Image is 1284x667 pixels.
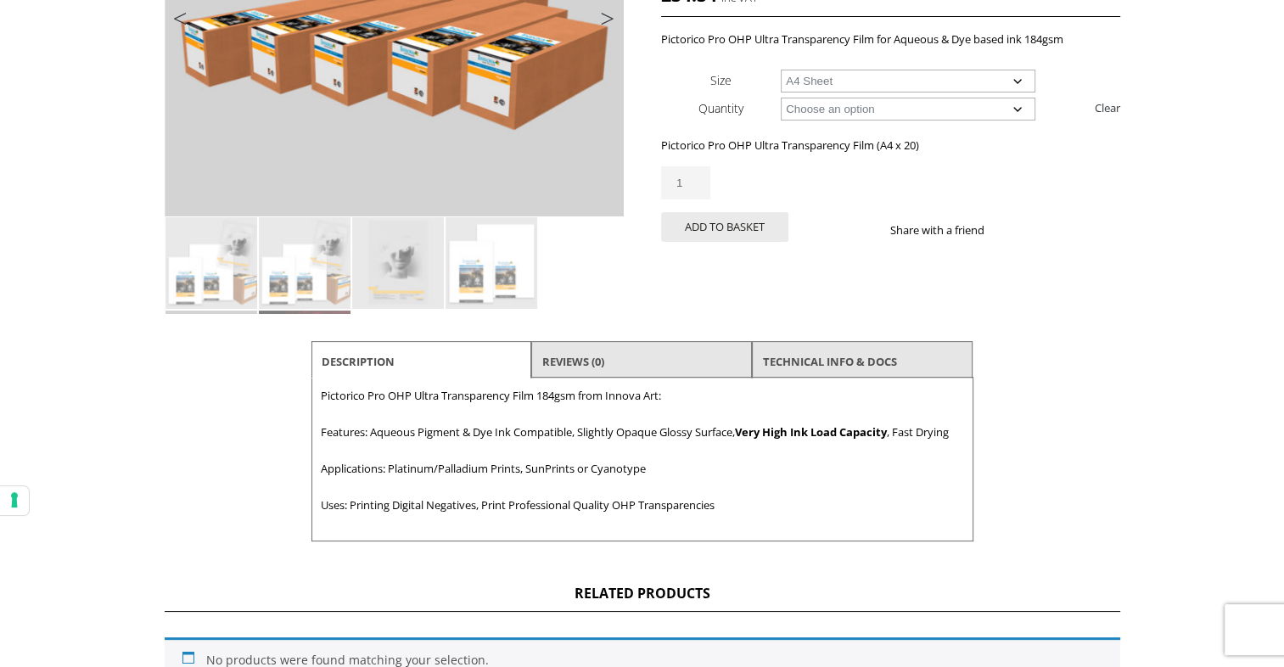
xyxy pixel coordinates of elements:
[321,496,964,515] p: Uses: Printing Digital Negatives, Print Professional Quality OHP Transparencies
[890,221,1005,240] p: Share with a friend
[165,311,257,402] img: Pictorico Pro OHP Ultra Transparency Film 184gsm (IPF-121) - Image 5
[661,136,1119,155] p: Pictorico Pro OHP Ultra Transparency Film (A4 x 20)
[352,217,444,309] img: Pictorico Pro OHP Ultra Transparency Film 184gsm (IPF-121) - Image 3
[259,217,350,309] img: Pictorico Pro OHP Ultra Transparency Film 184gsm (IPF-121) - Image 2
[1005,223,1018,237] img: facebook sharing button
[661,166,710,199] input: Product quantity
[763,346,897,377] a: TECHNICAL INFO & DOCS
[710,72,732,88] label: Size
[165,584,1120,612] h2: Related products
[1095,94,1120,121] a: Clear options
[698,100,743,116] label: Quantity
[735,424,887,440] strong: Very High Ink Load Capacity
[446,217,537,309] img: Pictorico Pro OHP Ultra Transparency Film 184gsm (IPF-121) - Image 4
[661,30,1119,49] p: Pictorico Pro OHP Ultra Transparency Film for Aqueous & Dye based ink 184gsm
[259,311,350,402] img: Pictorico Pro OHP Ultra Transparency Film 184gsm (IPF-121) - Image 6
[321,459,964,479] p: Applications: Platinum/Palladium Prints, SunPrints or Cyanotype
[321,386,964,406] p: Pictorico Pro OHP Ultra Transparency Film 184gsm from Innova Art:
[321,423,964,442] p: Features: Aqueous Pigment & Dye Ink Compatible, Slightly Opaque Glossy Surface, , Fast Drying
[1025,223,1039,237] img: twitter sharing button
[661,212,788,242] button: Add to basket
[165,217,257,309] img: Pictorico Pro OHP Ultra Transparency Film 184gsm (IPF-121)
[322,346,395,377] a: Description
[542,346,604,377] a: Reviews (0)
[1046,223,1059,237] img: email sharing button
